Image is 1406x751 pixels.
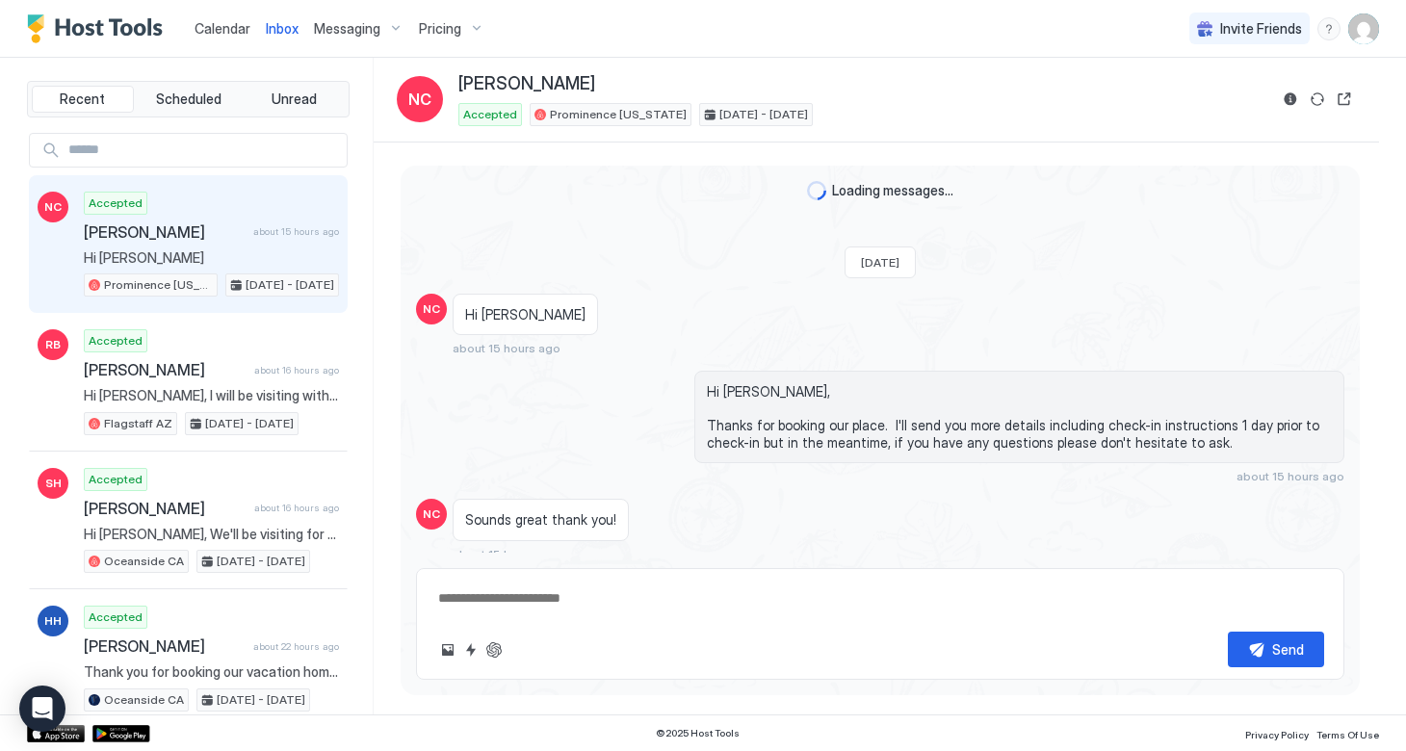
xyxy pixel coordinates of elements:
span: Hi [PERSON_NAME], I will be visiting with my family during the fall break! [84,387,339,404]
span: © 2025 Host Tools [656,727,740,739]
span: [DATE] - [DATE] [205,415,294,432]
button: ChatGPT Auto Reply [482,638,506,661]
span: [PERSON_NAME] [84,360,247,379]
span: about 16 hours ago [254,502,339,514]
span: [PERSON_NAME] [458,73,595,95]
span: HH [44,612,62,630]
span: Hi [PERSON_NAME], We'll be visiting for a weekend on the beach. Thanks in advance! [84,526,339,543]
span: Pricing [419,20,461,38]
div: Open Intercom Messenger [19,686,65,732]
div: User profile [1348,13,1379,44]
span: Loading messages... [832,182,953,199]
button: Recent [32,86,134,113]
span: Accepted [89,471,143,488]
span: about 22 hours ago [253,640,339,653]
span: [DATE] [861,255,899,270]
span: Accepted [89,194,143,212]
span: Terms Of Use [1316,729,1379,740]
span: Prominence [US_STATE] [550,106,687,123]
span: [PERSON_NAME] [84,636,246,656]
span: Oceanside CA [104,553,184,570]
button: Scheduled [138,86,240,113]
button: Upload image [436,638,459,661]
span: [DATE] - [DATE] [217,691,305,709]
div: Send [1272,639,1304,660]
span: Calendar [195,20,250,37]
span: about 15 hours ago [453,547,560,561]
span: Accepted [463,106,517,123]
span: Thank you for booking our vacation home. We welcome you all to enjoy beautiful Oceanside. We will... [84,663,339,681]
a: App Store [27,725,85,742]
span: Inbox [266,20,299,37]
a: Google Play Store [92,725,150,742]
span: [DATE] - [DATE] [246,276,334,294]
span: about 15 hours ago [453,341,560,355]
span: about 15 hours ago [1237,469,1344,483]
span: NC [423,300,440,318]
input: Input Field [61,134,347,167]
div: tab-group [27,81,350,117]
a: Calendar [195,18,250,39]
div: menu [1317,17,1341,40]
span: Scheduled [156,91,221,108]
button: Open reservation [1333,88,1356,111]
span: NC [44,198,62,216]
span: Messaging [314,20,380,38]
span: Recent [60,91,105,108]
span: Unread [272,91,317,108]
button: Reservation information [1279,88,1302,111]
span: RB [45,336,61,353]
span: [DATE] - [DATE] [719,106,808,123]
span: about 16 hours ago [254,364,339,376]
span: Hi [PERSON_NAME] [465,306,586,324]
span: Accepted [89,332,143,350]
span: Hi [PERSON_NAME] [84,249,339,267]
button: Quick reply [459,638,482,661]
span: Oceanside CA [104,691,184,709]
span: NC [408,88,431,111]
span: Sounds great thank you! [465,511,616,529]
span: NC [423,505,440,523]
span: [PERSON_NAME] [84,222,246,242]
span: SH [45,475,62,492]
span: Prominence [US_STATE] [104,276,213,294]
span: Accepted [89,609,143,626]
button: Sync reservation [1306,88,1329,111]
span: Privacy Policy [1245,729,1309,740]
div: loading [807,181,826,200]
span: [DATE] - [DATE] [217,553,305,570]
button: Unread [243,86,345,113]
span: about 15 hours ago [253,225,339,238]
a: Privacy Policy [1245,723,1309,743]
a: Host Tools Logo [27,14,171,43]
button: Send [1228,632,1324,667]
span: [PERSON_NAME] [84,499,247,518]
span: Flagstaff AZ [104,415,172,432]
span: Invite Friends [1220,20,1302,38]
a: Inbox [266,18,299,39]
a: Terms Of Use [1316,723,1379,743]
span: Hi [PERSON_NAME], Thanks for booking our place. I'll send you more details including check-in ins... [707,383,1332,451]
